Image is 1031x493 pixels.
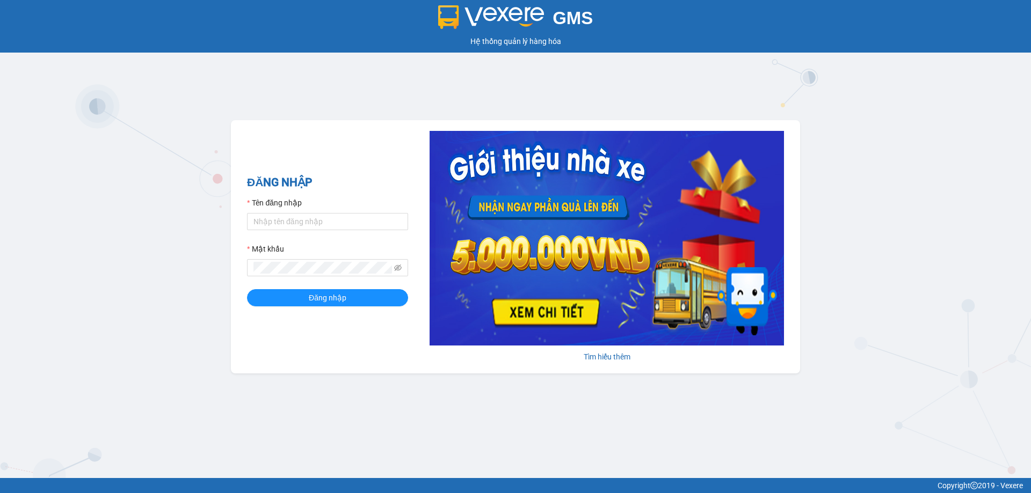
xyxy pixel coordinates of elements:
img: logo 2 [438,5,544,29]
div: Copyright 2019 - Vexere [8,480,1023,491]
input: Tên đăng nhập [247,213,408,230]
label: Mật khẩu [247,243,284,255]
span: eye-invisible [394,264,402,271]
h2: ĐĂNG NHẬP [247,174,408,192]
input: Mật khẩu [253,262,392,274]
button: Đăng nhập [247,289,408,306]
img: banner-0 [430,131,784,345]
span: GMS [553,8,593,28]
label: Tên đăng nhập [247,197,302,209]
span: copyright [970,482,978,489]
div: Hệ thống quản lý hàng hóa [3,35,1028,47]
span: Đăng nhập [309,292,346,304]
div: Tìm hiểu thêm [430,351,784,363]
a: GMS [438,16,593,25]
